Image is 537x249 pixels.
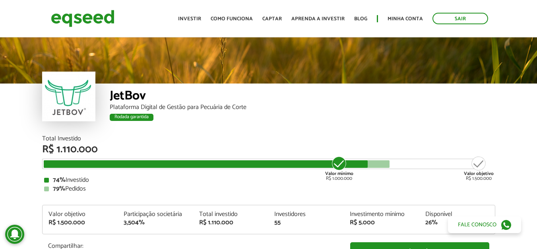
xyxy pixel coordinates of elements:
[44,186,493,192] div: Pedidos
[199,220,263,226] div: R$ 1.110.000
[110,89,495,104] div: JetBov
[110,104,495,111] div: Plataforma Digital de Gestão para Pecuária de Corte
[178,16,201,21] a: Investir
[199,211,263,218] div: Total investido
[53,183,65,194] strong: 79%
[110,114,153,121] div: Rodada garantida
[350,211,413,218] div: Investimento mínimo
[211,16,253,21] a: Como funciona
[464,156,494,181] div: R$ 1.500.000
[48,220,112,226] div: R$ 1.500.000
[262,16,282,21] a: Captar
[464,170,494,177] strong: Valor objetivo
[53,175,66,185] strong: 74%
[48,211,112,218] div: Valor objetivo
[291,16,345,21] a: Aprenda a investir
[425,211,489,218] div: Disponível
[42,136,495,142] div: Total Investido
[44,177,493,183] div: Investido
[124,220,187,226] div: 3,504%
[51,8,114,29] img: EqSeed
[432,13,488,24] a: Sair
[324,156,354,181] div: R$ 1.000.000
[448,216,521,233] a: Fale conosco
[350,220,413,226] div: R$ 5.000
[274,220,338,226] div: 55
[325,170,353,177] strong: Valor mínimo
[388,16,423,21] a: Minha conta
[274,211,338,218] div: Investidores
[124,211,187,218] div: Participação societária
[42,144,495,155] div: R$ 1.110.000
[354,16,367,21] a: Blog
